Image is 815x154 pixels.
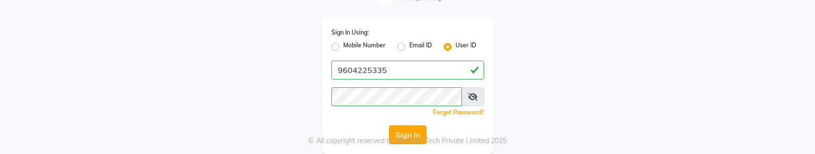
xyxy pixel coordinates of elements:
[456,41,476,53] label: User ID
[331,61,484,79] input: Username
[331,28,369,37] label: Sign In Using:
[331,87,462,106] input: Username
[433,109,484,116] a: Forgot Password?
[409,41,432,53] label: Email ID
[389,125,426,144] button: Sign In
[343,41,386,53] label: Mobile Number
